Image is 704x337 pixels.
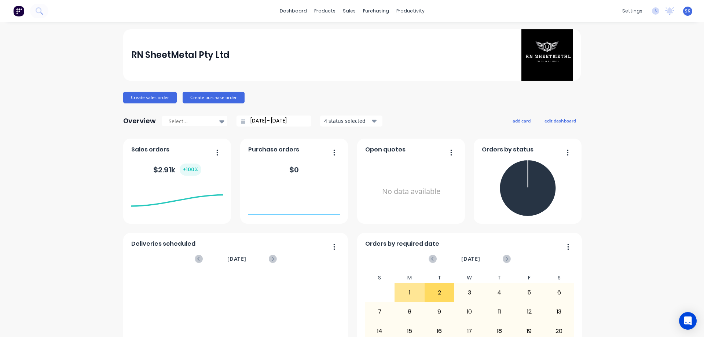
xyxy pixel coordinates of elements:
div: 7 [365,303,395,321]
span: Purchase orders [248,145,299,154]
div: T [425,272,455,283]
div: 9 [425,303,454,321]
div: purchasing [359,6,393,17]
div: productivity [393,6,428,17]
div: 12 [514,303,544,321]
a: dashboard [276,6,311,17]
div: products [311,6,339,17]
div: RN SheetMetal Pty Ltd [131,48,230,62]
div: W [454,272,484,283]
span: Sales orders [131,145,169,154]
span: [DATE] [227,255,246,263]
img: RN SheetMetal Pty Ltd [521,29,573,81]
div: 1 [395,283,424,302]
span: Orders by status [482,145,533,154]
div: S [544,272,574,283]
img: Factory [13,6,24,17]
span: SK [685,8,690,14]
span: Orders by required date [365,239,439,248]
div: F [514,272,544,283]
div: Overview [123,114,156,128]
div: S [365,272,395,283]
div: 13 [544,303,574,321]
div: 6 [544,283,574,302]
div: settings [619,6,646,17]
div: sales [339,6,359,17]
div: M [395,272,425,283]
div: 2 [425,283,454,302]
div: $ 2.91k [153,164,201,176]
button: Create purchase order [183,92,245,103]
button: 4 status selected [320,116,382,127]
div: 8 [395,303,424,321]
div: $ 0 [289,164,299,175]
div: 4 [485,283,514,302]
button: Create sales order [123,92,177,103]
div: T [484,272,514,283]
div: 4 status selected [324,117,370,125]
span: [DATE] [461,255,480,263]
div: 5 [514,283,544,302]
div: 10 [455,303,484,321]
div: Open Intercom Messenger [679,312,697,330]
div: 3 [455,283,484,302]
span: Open quotes [365,145,406,154]
div: No data available [365,157,457,226]
div: 11 [485,303,514,321]
div: + 100 % [180,164,201,176]
button: edit dashboard [540,116,581,125]
button: add card [508,116,535,125]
